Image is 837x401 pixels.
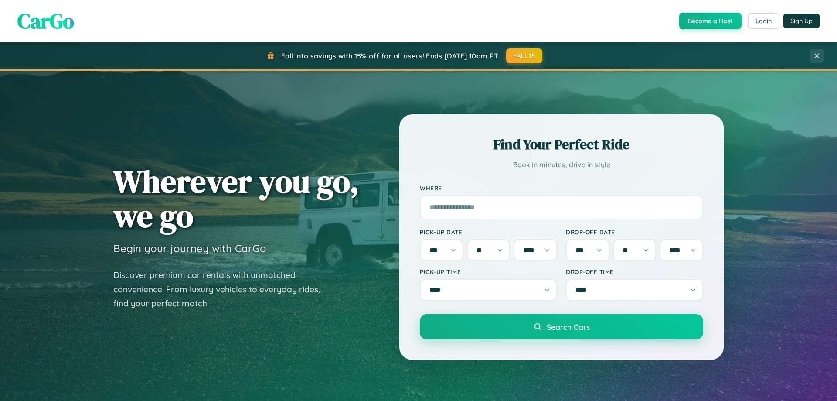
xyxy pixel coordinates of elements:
label: Where [420,184,703,192]
p: Discover premium car rentals with unmatched convenience. From luxury vehicles to everyday rides, ... [113,268,331,311]
p: Book in minutes, drive in style [420,158,703,171]
span: CarGo [17,7,74,35]
h2: Find Your Perfect Ride [420,135,703,154]
button: FALL15 [506,48,543,63]
span: Search Cars [547,322,590,332]
label: Drop-off Date [566,228,703,236]
span: Fall into savings with 15% off for all users! Ends [DATE] 10am PT. [281,51,500,60]
label: Pick-up Date [420,228,557,236]
h1: Wherever you go, we go [113,164,359,233]
button: Login [748,13,779,29]
button: Search Cars [420,314,703,339]
button: Become a Host [679,13,742,29]
button: Sign Up [783,14,820,28]
label: Drop-off Time [566,268,703,275]
h3: Begin your journey with CarGo [113,242,266,255]
label: Pick-up Time [420,268,557,275]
